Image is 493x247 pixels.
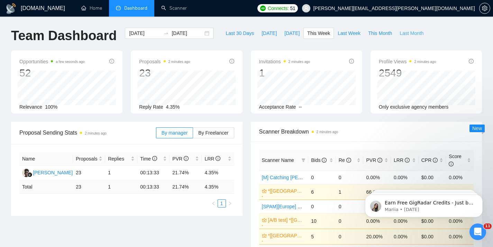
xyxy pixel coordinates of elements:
[73,152,105,166] th: Proposals
[222,28,258,39] button: Last 30 Days
[308,200,336,213] td: 0
[56,60,84,64] time: a few seconds ago
[433,158,438,163] span: info-circle
[163,30,169,36] span: to
[204,156,220,162] span: LRR
[81,5,102,11] a: homeHome
[338,29,360,37] span: Last Week
[172,156,189,162] span: PVR
[479,6,490,11] a: setting
[116,6,121,10] span: dashboard
[19,128,156,137] span: Proposal Sending Stats
[281,28,303,39] button: [DATE]
[163,30,169,36] span: swap-right
[172,29,203,37] input: End date
[161,5,187,11] a: searchScanner
[472,126,482,131] span: New
[19,57,85,66] span: Opportunities
[301,158,305,162] span: filter
[419,171,446,184] td: $0.00
[166,104,180,110] span: 4.35%
[396,28,427,39] button: Last Month
[19,66,85,80] div: 52
[300,155,307,165] span: filter
[469,223,486,240] iframe: Intercom live chat
[322,158,327,163] span: info-circle
[259,57,310,66] span: Invitations
[218,200,226,207] a: 1
[308,229,336,244] td: 5
[484,223,492,229] span: 11
[446,171,474,184] td: 0.00%
[226,199,234,208] li: Next Page
[260,6,266,11] img: upwork-logo.png
[218,199,226,208] li: 1
[228,201,232,205] span: right
[76,155,97,163] span: Proposals
[379,66,436,80] div: 2549
[211,201,216,205] span: left
[73,180,105,194] td: 23
[391,171,419,184] td: 0.00%
[33,169,73,176] div: [PERSON_NAME]
[379,104,449,110] span: Only exclusive agency members
[307,29,330,37] span: This Week
[421,157,438,163] span: CPR
[303,28,334,39] button: This Week
[363,229,391,244] td: 20.00%
[284,29,300,37] span: [DATE]
[363,171,391,184] td: 0.00%
[379,57,436,66] span: Profile Views
[124,5,147,11] span: Dashboard
[449,154,462,167] span: Score
[262,204,355,209] a: [SPAM][Europe] OpenAI | Generative AI ML
[19,104,42,110] span: Relevance
[27,172,32,177] img: gigradar-bm.png
[139,104,163,110] span: Reply Rate
[259,127,474,136] span: Scanner Breakdown
[262,189,267,193] span: crown
[268,232,304,239] a: *[[GEOGRAPHIC_DATA]/[GEOGRAPHIC_DATA]] AI Agent Development
[268,4,289,12] span: Connects:
[162,130,188,136] span: By manager
[202,166,234,180] td: 4.35%
[469,59,474,64] span: info-circle
[317,130,338,134] time: 2 minutes ago
[216,156,220,161] span: info-circle
[140,156,157,162] span: Time
[198,130,228,136] span: By Freelancer
[137,166,170,180] td: 00:13:33
[299,104,302,110] span: --
[262,175,330,180] a: [M] Catching [PERSON_NAME]
[184,156,189,161] span: info-circle
[109,59,114,64] span: info-circle
[202,180,234,194] td: 4.35 %
[336,229,364,244] td: 0
[22,170,73,175] a: AK[PERSON_NAME]
[364,28,396,39] button: This Month
[400,29,423,37] span: Last Month
[105,180,137,194] td: 1
[137,180,170,194] td: 00:13:33
[108,155,129,163] span: Replies
[377,158,382,163] span: info-circle
[19,180,73,194] td: Total
[259,66,310,80] div: 1
[85,131,107,135] time: 2 minutes ago
[73,166,105,180] td: 23
[334,28,364,39] button: Last Week
[405,158,410,163] span: info-circle
[304,6,309,11] span: user
[22,168,31,177] img: AK
[105,152,137,166] th: Replies
[209,199,218,208] li: Previous Page
[446,229,474,244] td: 0.00%
[170,166,202,180] td: 21.74%
[226,29,254,37] span: Last 30 Days
[391,229,419,244] td: 0.00%
[152,156,157,161] span: info-circle
[262,29,277,37] span: [DATE]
